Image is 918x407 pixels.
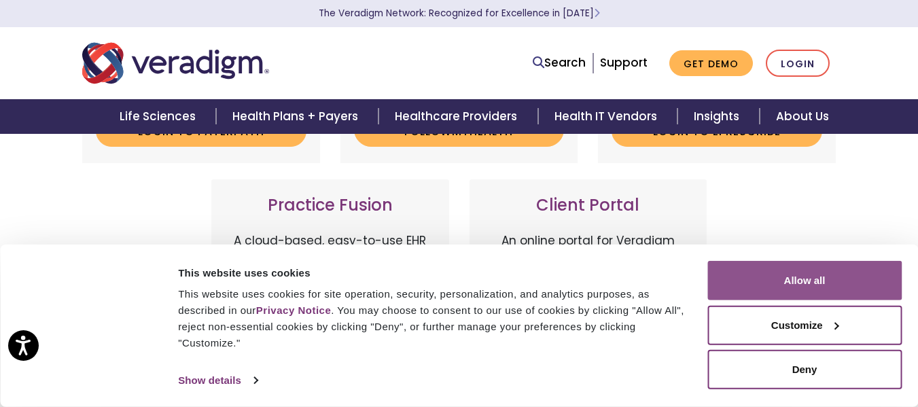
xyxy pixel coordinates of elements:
a: About Us [760,99,845,134]
a: Privacy Notice [256,304,331,316]
img: Veradigm logo [82,41,269,86]
button: Customize [707,305,902,344]
button: Deny [707,350,902,389]
a: Show details [178,370,257,391]
a: Get Demo [669,50,753,77]
div: This website uses cookies [178,264,692,281]
a: Health Plans + Payers [216,99,378,134]
p: An online portal for Veradigm customers to connect with peers, ask questions, share ideas, and st... [483,232,694,361]
a: Health IT Vendors [538,99,677,134]
a: The Veradigm Network: Recognized for Excellence in [DATE]Learn More [319,7,600,20]
a: Search [533,54,586,72]
h3: Client Portal [483,196,694,215]
a: Insights [677,99,760,134]
a: Healthcare Providers [378,99,537,134]
a: Life Sciences [103,99,216,134]
span: Learn More [594,7,600,20]
h3: Practice Fusion [225,196,436,215]
p: A cloud-based, easy-to-use EHR and billing services platform tailored for independent practices. ... [225,232,436,361]
div: This website uses cookies for site operation, security, personalization, and analytics purposes, ... [178,286,692,351]
button: Allow all [707,261,902,300]
a: Login [766,50,830,77]
a: Support [600,54,648,71]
